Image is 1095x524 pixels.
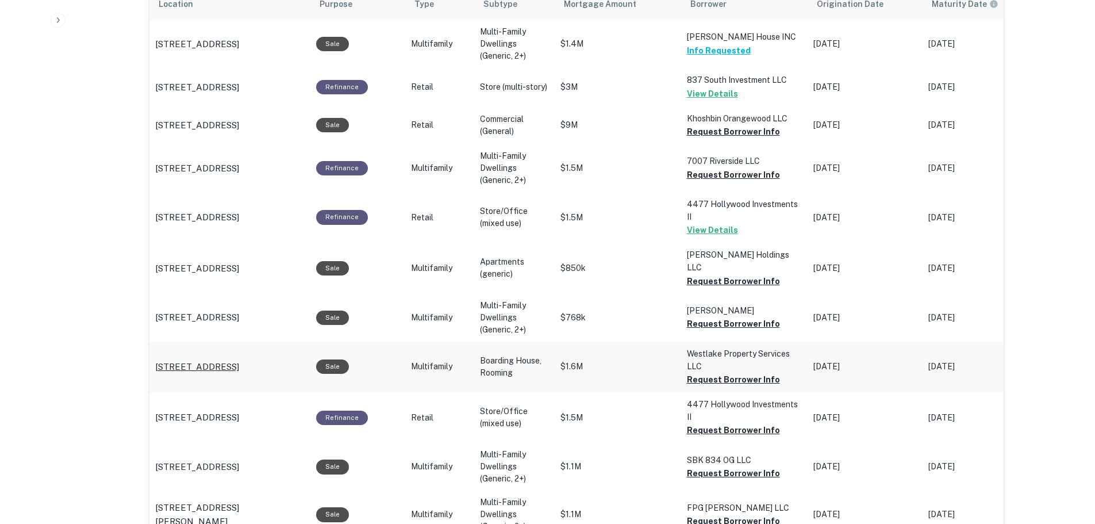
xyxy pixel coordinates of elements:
p: [DATE] [928,361,1032,373]
a: [STREET_ADDRESS] [155,118,305,132]
p: [PERSON_NAME] Holdings LLC [687,248,802,274]
p: Multifamily [411,162,468,174]
p: [DATE] [928,412,1032,424]
p: Multifamily [411,312,468,324]
p: [DATE] [928,119,1032,131]
p: FPG [PERSON_NAME] LLC [687,502,802,514]
div: This loan purpose was for refinancing [316,411,368,425]
p: $9M [560,119,675,131]
p: [STREET_ADDRESS] [155,37,239,51]
p: Multi-Family Dwellings (Generic, 2+) [480,449,549,485]
p: 4477 Hollywood Investments II [687,198,802,223]
p: [PERSON_NAME] [687,304,802,317]
p: Retail [411,81,468,93]
p: [STREET_ADDRESS] [155,411,239,424]
p: Khoshbin Orangewood LLC [687,112,802,125]
p: [DATE] [813,461,917,473]
p: Multi-Family Dwellings (Generic, 2+) [480,26,549,62]
p: SBK 834 OG LLC [687,454,802,466]
p: [STREET_ADDRESS] [155,118,239,132]
a: [STREET_ADDRESS] [155,460,305,474]
a: [STREET_ADDRESS] [155,162,305,175]
div: This loan purpose was for refinancing [316,161,368,175]
p: [DATE] [813,81,917,93]
p: $1.4M [560,38,675,50]
p: [DATE] [928,461,1032,473]
p: Multi-Family Dwellings (Generic, 2+) [480,150,549,186]
button: Request Borrower Info [687,423,780,437]
p: $1.5M [560,162,675,174]
p: $3M [560,81,675,93]
button: Request Borrower Info [687,466,780,480]
p: $1.1M [560,461,675,473]
div: Sale [316,359,349,374]
p: Store (multi-story) [480,81,549,93]
p: [DATE] [928,312,1032,324]
p: [STREET_ADDRESS] [155,211,239,224]
p: [DATE] [928,162,1032,174]
button: Info Requested [687,44,751,58]
p: Retail [411,412,468,424]
a: [STREET_ADDRESS] [155,411,305,424]
p: $768k [560,312,675,324]
p: Store/Office (mixed use) [480,406,549,430]
a: [STREET_ADDRESS] [155,37,305,51]
p: [STREET_ADDRESS] [155,262,239,276]
a: [STREET_ADDRESS] [155,262,305,276]
p: [DATE] [813,212,917,224]
p: [DATE] [813,119,917,131]
p: 7007 Riverside LLC [687,155,802,167]
iframe: Chat Widget [1038,432,1095,487]
a: [STREET_ADDRESS] [155,211,305,224]
a: [STREET_ADDRESS] [155,360,305,374]
p: [DATE] [813,262,917,274]
button: View Details [687,223,738,237]
button: Request Borrower Info [687,168,780,182]
button: Request Borrower Info [687,373,780,387]
button: Request Borrower Info [687,317,780,331]
div: Sale [316,37,349,51]
p: $850k [560,262,675,274]
p: [STREET_ADDRESS] [155,311,239,324]
p: Multifamily [411,361,468,373]
button: View Details [687,87,738,101]
p: Multi-Family Dwellings (Generic, 2+) [480,300,549,336]
p: [DATE] [813,361,917,373]
p: [STREET_ADDRESS] [155,162,239,175]
div: This loan purpose was for refinancing [316,80,368,94]
p: Multifamily [411,38,468,50]
p: [DATE] [928,508,1032,521]
p: [DATE] [928,38,1032,50]
p: [STREET_ADDRESS] [155,360,239,374]
div: This loan purpose was for refinancing [316,210,368,224]
button: Request Borrower Info [687,125,780,139]
p: [DATE] [813,508,917,521]
p: [DATE] [813,38,917,50]
p: $1.1M [560,508,675,521]
p: [DATE] [928,212,1032,224]
div: Sale [316,118,349,132]
p: [DATE] [813,162,917,174]
p: [STREET_ADDRESS] [155,81,239,94]
p: Commercial (General) [480,113,549,137]
p: Retail [411,212,468,224]
p: [STREET_ADDRESS] [155,460,239,474]
div: Sale [316,311,349,325]
p: $1.5M [560,412,675,424]
a: [STREET_ADDRESS] [155,81,305,94]
p: Multifamily [411,508,468,521]
p: Boarding House, Rooming [480,355,549,379]
div: Sale [316,460,349,474]
p: 837 South Investment LLC [687,74,802,86]
div: Sale [316,261,349,276]
div: Sale [316,507,349,522]
p: [DATE] [928,262,1032,274]
p: [PERSON_NAME] House INC [687,30,802,43]
p: Apartments (generic) [480,256,549,280]
p: [DATE] [813,412,917,424]
p: [DATE] [928,81,1032,93]
button: Request Borrower Info [687,274,780,288]
p: [DATE] [813,312,917,324]
p: Multifamily [411,262,468,274]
